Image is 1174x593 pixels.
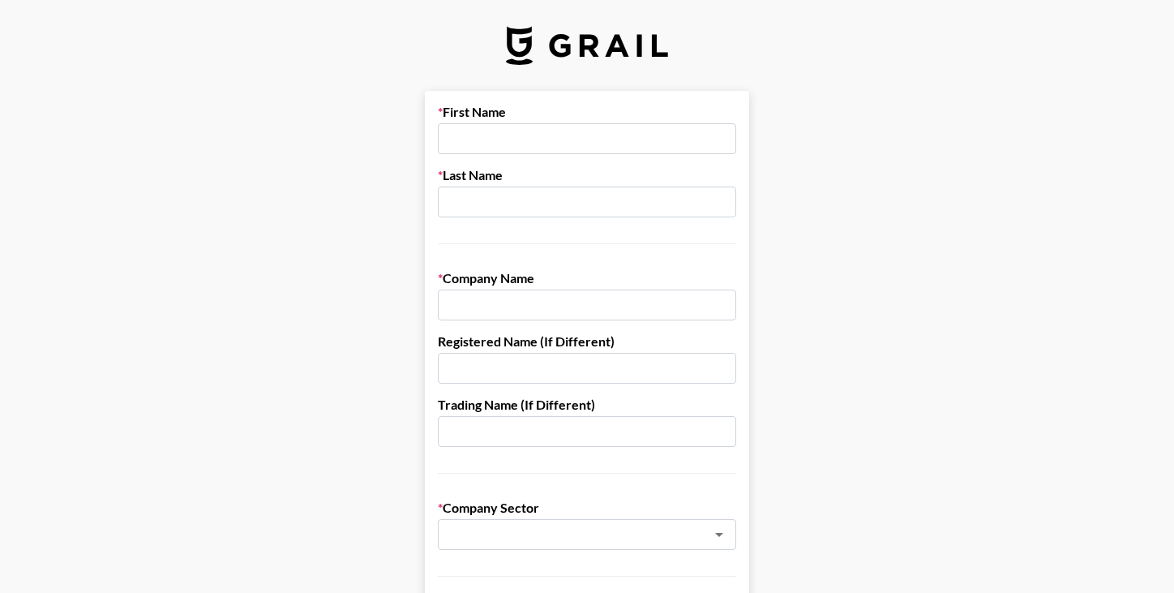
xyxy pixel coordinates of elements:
[438,333,736,350] label: Registered Name (If Different)
[438,167,736,183] label: Last Name
[438,104,736,120] label: First Name
[438,270,736,286] label: Company Name
[708,523,731,546] button: Open
[438,500,736,516] label: Company Sector
[438,397,736,413] label: Trading Name (If Different)
[506,26,668,65] img: Grail Talent Logo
